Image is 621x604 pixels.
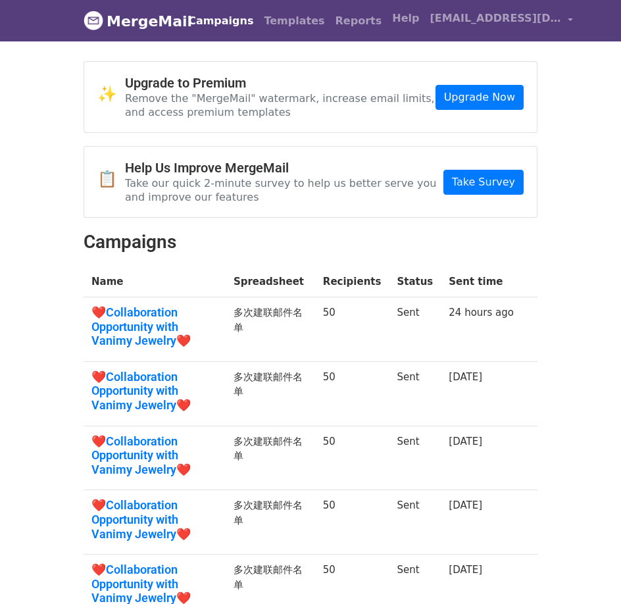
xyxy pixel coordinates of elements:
p: Remove the "MergeMail" watermark, increase email limits, and access premium templates [125,91,435,119]
th: Recipients [315,266,389,297]
h4: Help Us Improve MergeMail [125,160,443,176]
a: ❤️Collaboration Opportunity with Vanimy Jewelry❤️ [91,434,218,477]
td: 多次建联邮件名单 [226,426,315,490]
th: Status [389,266,441,297]
span: [EMAIL_ADDRESS][DOMAIN_NAME] [430,11,561,26]
td: Sent [389,361,441,426]
td: 50 [315,297,389,362]
td: Sent [389,426,441,490]
a: Help [387,5,424,32]
a: MergeMail [84,7,172,35]
a: Campaigns [183,8,259,34]
td: 多次建联邮件名单 [226,490,315,555]
span: 📋 [97,170,125,189]
h4: Upgrade to Premium [125,75,435,91]
td: 50 [315,426,389,490]
a: ❤️Collaboration Opportunity with Vanimy Jewelry❤️ [91,305,218,348]
a: [DATE] [449,371,482,383]
td: Sent [389,490,441,555]
a: Take Survey [443,170,524,195]
a: [DATE] [449,564,482,576]
th: Spreadsheet [226,266,315,297]
span: ✨ [97,85,125,104]
a: Templates [259,8,330,34]
a: ❤️Collaboration Opportunity with Vanimy Jewelry❤️ [91,370,218,413]
p: Take our quick 2-minute survey to help us better serve you and improve our features [125,176,443,204]
td: Sent [389,297,441,362]
td: 50 [315,361,389,426]
th: Sent time [441,266,522,297]
td: 50 [315,490,389,555]
th: Name [84,266,226,297]
td: 多次建联邮件名单 [226,297,315,362]
a: ❤️Collaboration Opportunity with Vanimy Jewelry❤️ [91,498,218,541]
a: 24 hours ago [449,307,514,318]
a: Reports [330,8,387,34]
h2: Campaigns [84,231,537,253]
a: [DATE] [449,499,482,511]
img: MergeMail logo [84,11,103,30]
a: [EMAIL_ADDRESS][DOMAIN_NAME] [424,5,578,36]
a: [DATE] [449,436,482,447]
td: 多次建联邮件名单 [226,361,315,426]
a: Upgrade Now [435,85,524,110]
